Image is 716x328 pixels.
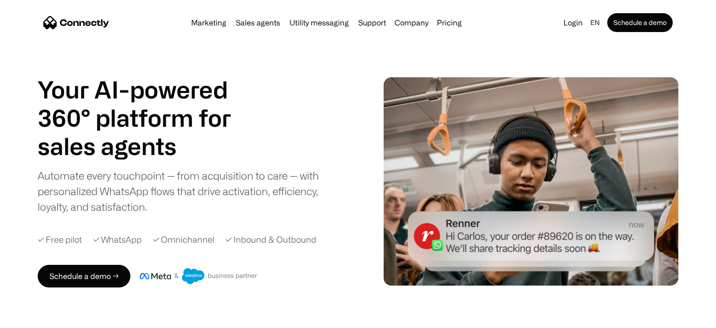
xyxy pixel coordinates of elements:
div: en [590,16,600,29]
a: Support [354,19,390,26]
a: Utility messaging [286,19,353,26]
a: Marketing [187,19,230,26]
a: Login [560,16,587,29]
a: Pricing [433,19,466,26]
aside: Language selected: English [9,311,56,325]
div: Company [394,16,428,29]
div: Automate every touchpoint — from acquisition to care — with personalized WhatsApp flows that driv... [38,168,334,214]
div: carousel [38,132,254,160]
div: ✓ WhatsApp [93,233,142,246]
a: home [43,16,109,30]
div: ✓ Omnichannel [153,233,214,246]
div: Company [392,16,431,29]
h1: sales agents [38,132,254,160]
a: Schedule a demo → [38,265,130,287]
img: Meta and Salesforce business partner badge. [140,268,257,284]
a: Schedule a demo [607,13,673,32]
ul: Language list [19,312,56,325]
div: ✓ Inbound & Outbound [225,233,316,246]
a: Sales agents [232,19,284,26]
div: 1 of 4 [38,132,254,160]
div: ✓ Free pilot [38,233,82,246]
h1: Your AI-powered 360° platform for [38,75,254,132]
div: en [587,16,605,29]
